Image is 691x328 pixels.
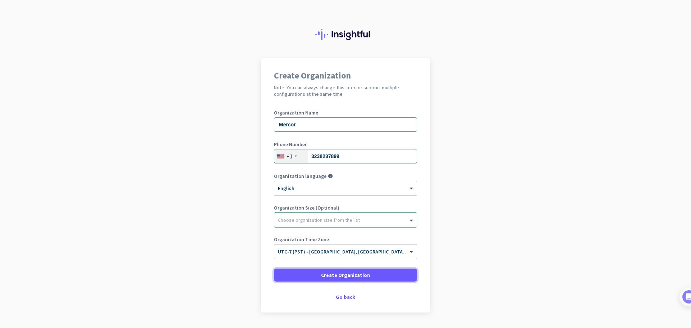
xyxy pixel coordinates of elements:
span: Create Organization [321,271,370,279]
i: help [328,174,333,179]
h1: Create Organization [274,71,417,80]
img: Insightful [315,29,376,40]
label: Phone Number [274,142,417,147]
label: Organization language [274,174,326,179]
label: Organization Time Zone [274,237,417,242]
div: +1 [286,153,293,160]
input: 201-555-0123 [274,149,417,163]
label: Organization Name [274,110,417,115]
div: Go back [274,295,417,300]
h2: Note: You can always change this later, or support multiple configurations at the same time [274,84,417,97]
button: Create Organization [274,269,417,282]
label: Organization Size (Optional) [274,205,417,210]
input: What is the name of your organization? [274,117,417,132]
